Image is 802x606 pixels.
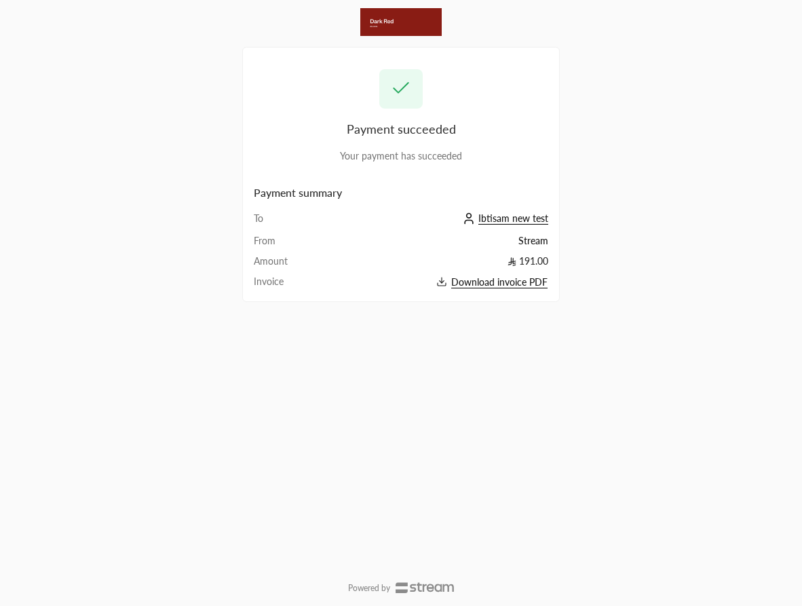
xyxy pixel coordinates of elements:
[254,275,320,290] td: Invoice
[254,254,320,275] td: Amount
[254,234,320,254] td: From
[459,212,548,224] a: Ibtisam new test
[254,185,548,201] h2: Payment summary
[254,212,320,234] td: To
[254,149,548,163] div: Your payment has succeeded
[451,276,548,288] span: Download invoice PDF
[478,212,548,225] span: Ibtisam new test
[254,119,548,138] div: Payment succeeded
[320,234,548,254] td: Stream
[320,275,548,290] button: Download invoice PDF
[360,8,442,36] img: Company Logo
[348,583,390,594] p: Powered by
[320,254,548,275] td: 191.00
